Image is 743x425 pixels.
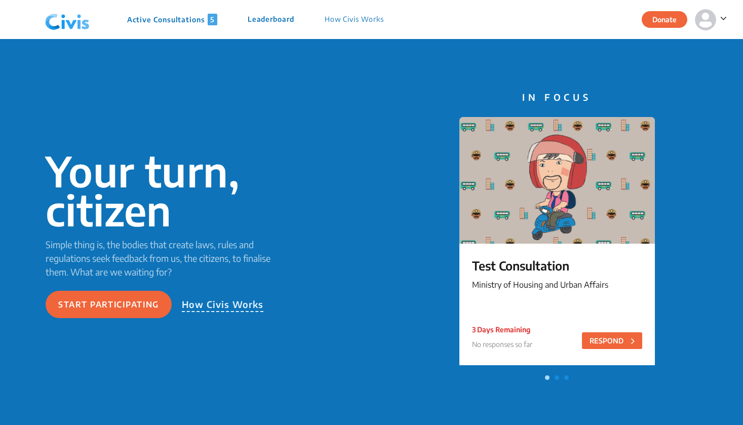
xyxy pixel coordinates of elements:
a: Test ConsultationMinistry of Housing and Urban Affairs3 Days Remaining No responses so farRESPOND [459,117,655,370]
span: No responses so far [472,340,532,349]
span: 5 [208,14,217,25]
p: Active Consultations [127,14,217,25]
img: person-default.svg [695,9,716,30]
button: RESPOND [582,332,642,349]
p: Your turn, citizen [46,151,273,229]
a: Donate [642,14,695,24]
img: navlogo.png [41,5,94,35]
p: Test Consultation [472,256,642,275]
p: How Civis Works [325,14,384,25]
p: 3 Days Remaining [472,324,532,335]
button: Start participating [46,291,172,318]
p: Leaderboard [248,14,294,25]
p: How Civis Works [182,297,264,312]
button: Donate [642,11,687,28]
p: Simple thing is, the bodies that create laws, rules and regulations seek feedback from us, the ci... [46,238,273,279]
p: Ministry of Housing and Urban Affairs [472,279,642,291]
p: IN FOCUS [459,90,655,104]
